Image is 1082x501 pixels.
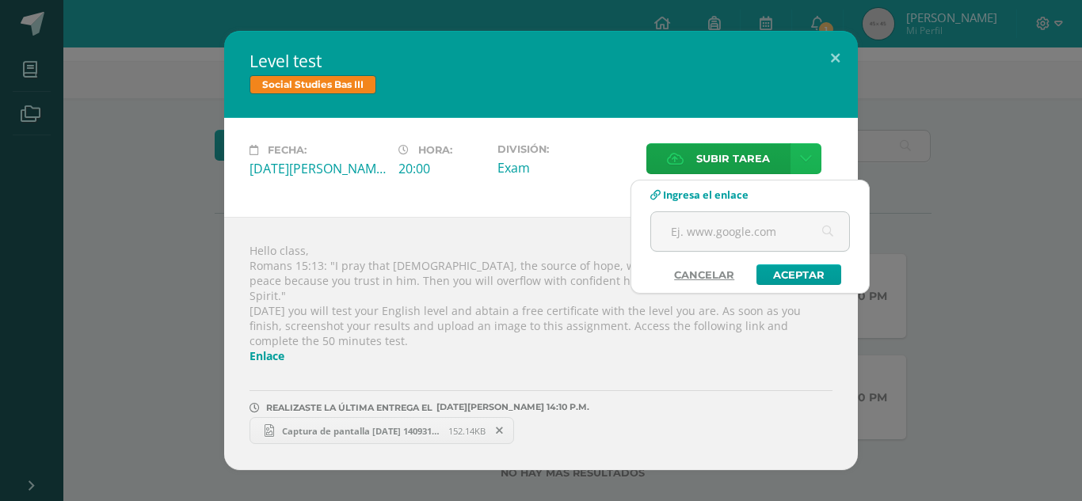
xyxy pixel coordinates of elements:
[813,31,858,85] button: Close (Esc)
[696,144,770,173] span: Subir tarea
[250,50,832,72] h2: Level test
[448,425,486,437] span: 152.14KB
[658,264,750,285] a: Cancelar
[497,159,634,176] div: Exam
[250,417,514,444] a: Captura de pantalla [DATE] 140931.png 152.14KB
[266,402,432,413] span: REALIZASTE LA ÚLTIMA ENTREGA EL
[250,160,386,177] div: [DATE][PERSON_NAME]
[274,425,448,437] span: Captura de pantalla [DATE] 140931.png
[646,178,832,192] span: * El tamaño máximo permitido es 50 MB
[268,144,307,156] span: Fecha:
[250,75,376,94] span: Social Studies Bas III
[432,407,589,408] span: [DATE][PERSON_NAME] 14:10 P.M.
[651,212,849,251] input: Ej. www.google.com
[250,348,284,363] a: Enlace
[418,144,452,156] span: Hora:
[497,143,634,155] label: División:
[486,422,513,439] span: Remover entrega
[398,160,485,177] div: 20:00
[756,264,841,285] a: Aceptar
[663,188,749,202] span: Ingresa el enlace
[224,217,858,470] div: Hello class, Romans 15:13: "I pray that [DEMOGRAPHIC_DATA], the source of hope, will fill you com...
